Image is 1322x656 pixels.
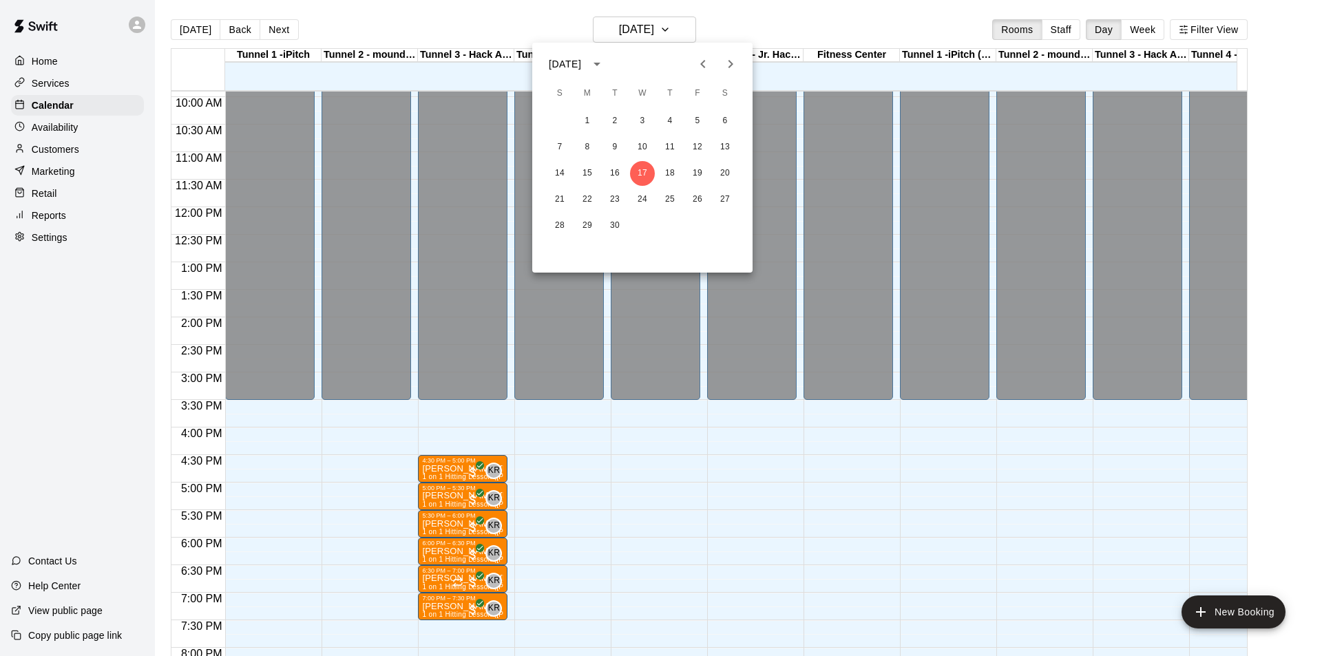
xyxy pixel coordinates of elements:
[602,80,627,107] span: Tuesday
[630,135,655,160] button: 10
[602,161,627,186] button: 16
[713,187,737,212] button: 27
[713,80,737,107] span: Saturday
[575,80,600,107] span: Monday
[658,187,682,212] button: 25
[602,135,627,160] button: 9
[630,80,655,107] span: Wednesday
[585,52,609,76] button: calendar view is open, switch to year view
[658,80,682,107] span: Thursday
[685,187,710,212] button: 26
[713,161,737,186] button: 20
[685,109,710,134] button: 5
[658,161,682,186] button: 18
[602,187,627,212] button: 23
[547,213,572,238] button: 28
[713,109,737,134] button: 6
[630,109,655,134] button: 3
[547,161,572,186] button: 14
[547,187,572,212] button: 21
[575,135,600,160] button: 8
[602,109,627,134] button: 2
[658,135,682,160] button: 11
[713,135,737,160] button: 13
[685,161,710,186] button: 19
[575,213,600,238] button: 29
[685,80,710,107] span: Friday
[685,135,710,160] button: 12
[658,109,682,134] button: 4
[689,50,717,78] button: Previous month
[549,57,581,72] div: [DATE]
[630,161,655,186] button: 17
[575,109,600,134] button: 1
[547,135,572,160] button: 7
[575,161,600,186] button: 15
[575,187,600,212] button: 22
[717,50,744,78] button: Next month
[630,187,655,212] button: 24
[547,80,572,107] span: Sunday
[602,213,627,238] button: 30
